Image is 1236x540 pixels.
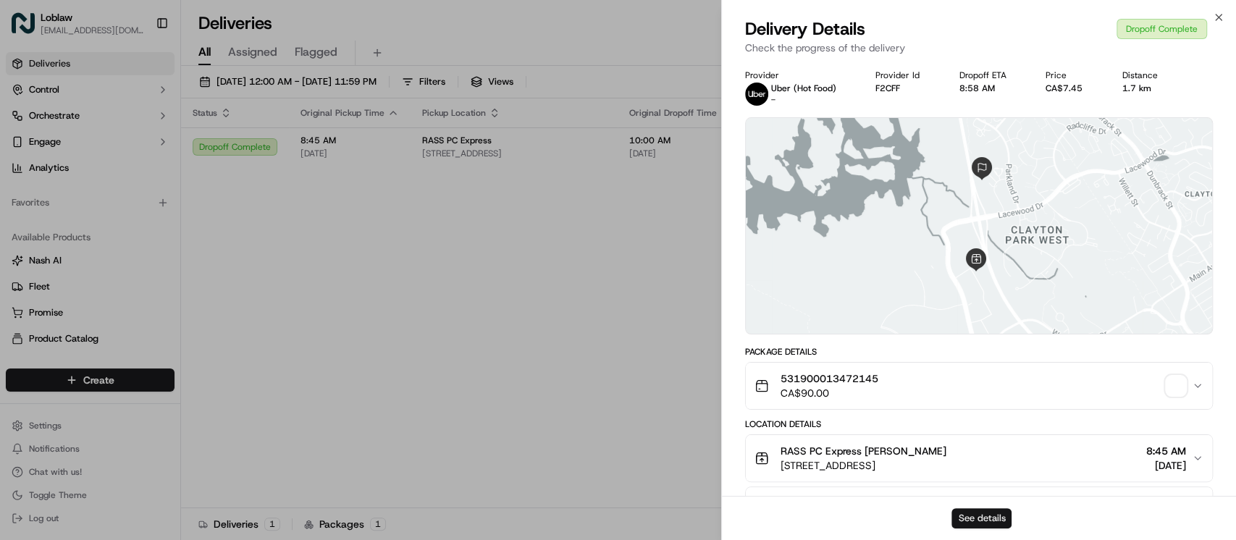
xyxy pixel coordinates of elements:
span: [STREET_ADDRESS] [781,458,946,473]
a: 📗Knowledge Base [9,318,117,344]
span: - [771,94,775,106]
div: 📗 [14,325,26,337]
span: API Documentation [137,324,232,338]
span: 8:45 AM [1146,444,1186,458]
img: 1736555255976-a54dd68f-1ca7-489b-9aae-adbdc363a1c4 [29,225,41,237]
div: 💻 [122,325,134,337]
img: Angelique Valdez [14,250,38,273]
div: Dropoff ETA [959,69,1022,81]
span: [DATE] [128,224,158,236]
div: Start new chat [65,138,237,153]
div: We're available if you need us! [65,153,199,164]
button: Start new chat [246,143,264,160]
img: uber-new-logo.jpeg [745,83,768,106]
p: Uber (Hot Food) [771,83,836,94]
span: 531900013472145 [781,371,878,386]
a: Powered byPylon [102,358,175,370]
div: Distance [1122,69,1173,81]
span: Delivery Details [745,17,865,41]
a: 💻API Documentation [117,318,238,344]
span: Knowledge Base [29,324,111,338]
span: RASS PC Express [PERSON_NAME] [781,444,946,458]
div: Provider [745,69,852,81]
span: [PERSON_NAME] [45,263,117,275]
button: See all [224,185,264,203]
button: F2CFF [875,83,900,94]
img: Nash [14,14,43,43]
button: RASS PC Express [PERSON_NAME][STREET_ADDRESS]8:45 AM[DATE] [746,435,1212,481]
img: 1736555255976-a54dd68f-1ca7-489b-9aae-adbdc363a1c4 [14,138,41,164]
span: [DATE] [1146,458,1186,473]
img: 1736555255976-a54dd68f-1ca7-489b-9aae-adbdc363a1c4 [29,264,41,276]
div: Past conversations [14,188,97,200]
p: Welcome 👋 [14,58,264,81]
span: [PERSON_NAME] [45,224,117,236]
button: 531900013472145CA$90.00 [746,363,1212,409]
span: • [120,263,125,275]
div: CA$7.45 [1046,83,1098,94]
span: CA$90.00 [781,386,878,400]
span: [DATE] [128,263,158,275]
button: See details [951,508,1012,528]
div: Price [1046,69,1098,81]
div: Provider Id [875,69,936,81]
div: Package Details [745,346,1213,358]
div: 8:58 AM [959,83,1022,94]
span: Pylon [144,359,175,370]
p: Check the progress of the delivery [745,41,1213,55]
img: 1755196953914-cd9d9cba-b7f7-46ee-b6f5-75ff69acacf5 [30,138,56,164]
input: Got a question? Start typing here... [38,93,261,109]
div: Location Details [745,418,1213,430]
img: Jandy Espique [14,211,38,234]
span: • [120,224,125,236]
div: 1.7 km [1122,83,1173,94]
